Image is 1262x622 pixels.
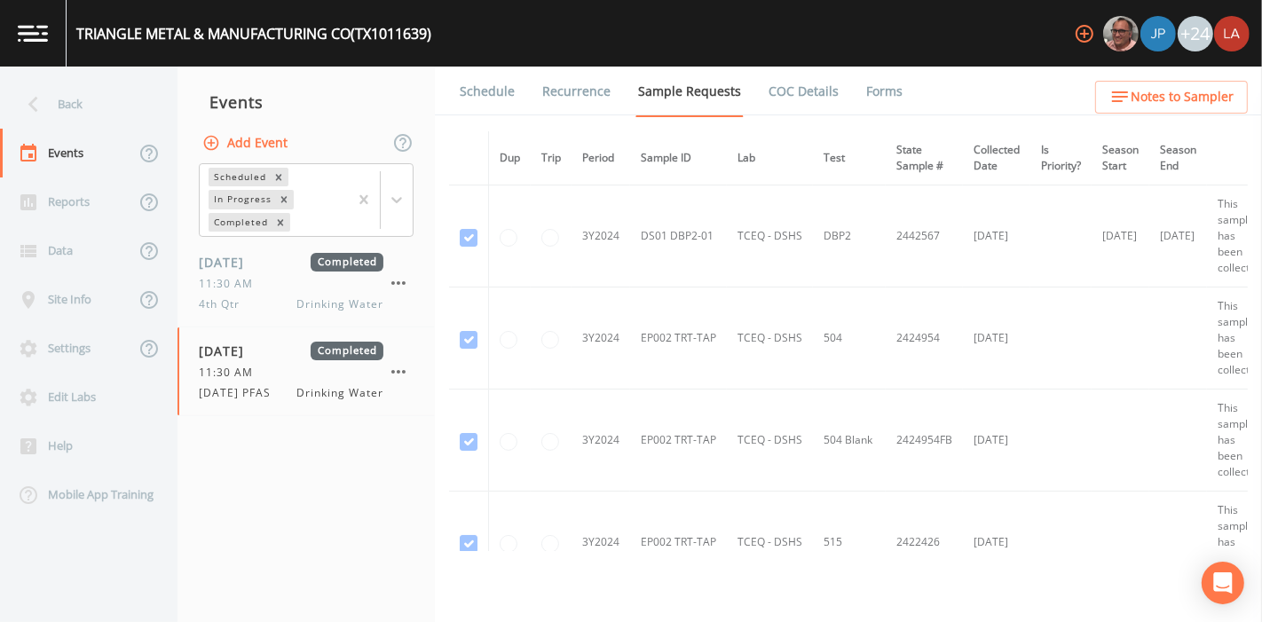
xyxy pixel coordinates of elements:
[813,390,886,492] td: 504 Blank
[1202,562,1244,604] div: Open Intercom Messenger
[630,492,727,594] td: EP002 TRT-TAP
[813,287,886,390] td: 504
[76,23,431,44] div: TRIANGLE METAL & MANUFACTURING CO (TX1011639)
[199,365,264,381] span: 11:30 AM
[886,131,963,185] th: State Sample #
[963,185,1030,287] td: [DATE]
[199,296,250,312] span: 4th Qtr
[630,185,727,287] td: DS01 DBP2-01
[1214,16,1250,51] img: cf6e799eed601856facf0d2563d1856d
[766,67,841,116] a: COC Details
[1102,16,1140,51] div: Mike Franklin
[1095,81,1248,114] button: Notes to Sampler
[209,190,274,209] div: In Progress
[886,287,963,390] td: 2424954
[297,296,383,312] span: Drinking Water
[311,342,383,360] span: Completed
[886,185,963,287] td: 2442567
[630,287,727,390] td: EP002 TRT-TAP
[1030,131,1092,185] th: Is Priority?
[635,67,744,117] a: Sample Requests
[1092,131,1149,185] th: Season Start
[572,390,630,492] td: 3Y2024
[813,492,886,594] td: 515
[727,390,813,492] td: TCEQ - DSHS
[963,287,1030,390] td: [DATE]
[886,390,963,492] td: 2424954FB
[963,390,1030,492] td: [DATE]
[531,131,572,185] th: Trip
[311,253,383,272] span: Completed
[209,213,271,232] div: Completed
[572,131,630,185] th: Period
[457,67,517,116] a: Schedule
[813,185,886,287] td: DBP2
[1149,185,1207,287] td: [DATE]
[572,287,630,390] td: 3Y2024
[177,80,435,124] div: Events
[199,276,264,292] span: 11:30 AM
[297,385,383,401] span: Drinking Water
[271,213,290,232] div: Remove Completed
[269,168,288,186] div: Remove Scheduled
[1103,16,1139,51] img: e2d790fa78825a4bb76dcb6ab311d44c
[540,67,613,116] a: Recurrence
[886,492,963,594] td: 2422426
[1140,16,1177,51] div: Joshua gere Paul
[630,390,727,492] td: EP002 TRT-TAP
[572,185,630,287] td: 3Y2024
[18,25,48,42] img: logo
[199,253,256,272] span: [DATE]
[727,185,813,287] td: TCEQ - DSHS
[727,287,813,390] td: TCEQ - DSHS
[177,239,435,327] a: [DATE]Completed11:30 AM4th QtrDrinking Water
[199,127,295,160] button: Add Event
[963,131,1030,185] th: Collected Date
[727,131,813,185] th: Lab
[1178,16,1213,51] div: +24
[813,131,886,185] th: Test
[209,168,269,186] div: Scheduled
[727,492,813,594] td: TCEQ - DSHS
[572,492,630,594] td: 3Y2024
[199,342,256,360] span: [DATE]
[199,385,281,401] span: [DATE] PFAS
[630,131,727,185] th: Sample ID
[1140,16,1176,51] img: 41241ef155101aa6d92a04480b0d0000
[489,131,532,185] th: Dup
[1131,86,1234,108] span: Notes to Sampler
[274,190,294,209] div: Remove In Progress
[1149,131,1207,185] th: Season End
[177,327,435,416] a: [DATE]Completed11:30 AM[DATE] PFASDrinking Water
[963,492,1030,594] td: [DATE]
[1092,185,1149,287] td: [DATE]
[864,67,905,116] a: Forms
